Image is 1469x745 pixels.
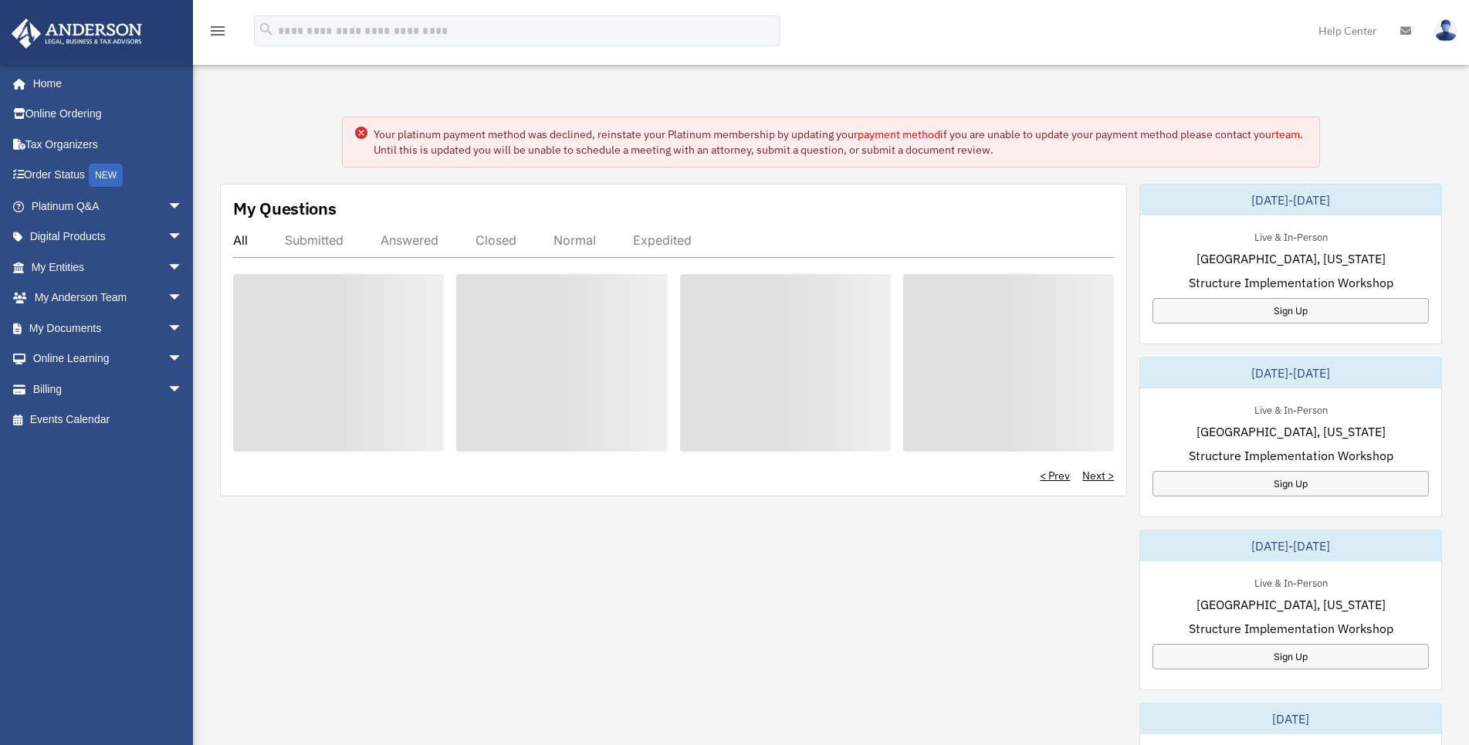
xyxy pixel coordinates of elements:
a: Tax Organizers [11,129,206,160]
span: Structure Implementation Workshop [1189,446,1393,465]
div: My Questions [233,197,337,220]
a: Order StatusNEW [11,160,206,191]
div: Closed [476,232,516,248]
span: arrow_drop_down [168,374,198,405]
div: Your platinum payment method was declined, reinstate your Platinum membership by updating your if... [374,127,1306,157]
div: All [233,232,248,248]
img: User Pic [1434,19,1457,42]
div: [DATE] [1140,703,1441,734]
a: Home [11,68,198,99]
i: search [258,21,275,38]
div: Live & In-Person [1242,401,1340,417]
i: menu [208,22,227,40]
span: Structure Implementation Workshop [1189,273,1393,292]
a: My Documentsarrow_drop_down [11,313,206,344]
span: arrow_drop_down [168,344,198,375]
a: Billingarrow_drop_down [11,374,206,405]
a: Next > [1082,468,1114,483]
span: arrow_drop_down [168,252,198,283]
div: Answered [381,232,438,248]
a: < Prev [1040,468,1070,483]
img: Anderson Advisors Platinum Portal [7,19,147,49]
div: Expedited [633,232,692,248]
a: Platinum Q&Aarrow_drop_down [11,191,206,222]
span: [GEOGRAPHIC_DATA], [US_STATE] [1197,249,1386,268]
span: [GEOGRAPHIC_DATA], [US_STATE] [1197,422,1386,441]
div: Submitted [285,232,344,248]
a: Sign Up [1153,471,1429,496]
a: Sign Up [1153,644,1429,669]
div: [DATE]-[DATE] [1140,357,1441,388]
span: arrow_drop_down [168,283,198,314]
a: Sign Up [1153,298,1429,323]
a: Online Learningarrow_drop_down [11,344,206,374]
div: [DATE]-[DATE] [1140,530,1441,561]
a: payment method [858,127,940,141]
span: arrow_drop_down [168,191,198,222]
span: [GEOGRAPHIC_DATA], [US_STATE] [1197,595,1386,614]
a: Events Calendar [11,405,206,435]
div: Live & In-Person [1242,574,1340,590]
div: Normal [553,232,596,248]
a: Online Ordering [11,99,206,130]
a: Digital Productsarrow_drop_down [11,222,206,252]
div: Live & In-Person [1242,228,1340,244]
div: NEW [89,164,123,187]
a: My Anderson Teamarrow_drop_down [11,283,206,313]
span: arrow_drop_down [168,313,198,344]
a: My Entitiesarrow_drop_down [11,252,206,283]
span: Structure Implementation Workshop [1189,619,1393,638]
span: arrow_drop_down [168,222,198,253]
a: menu [208,27,227,40]
a: team [1275,127,1300,141]
div: [DATE]-[DATE] [1140,185,1441,215]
